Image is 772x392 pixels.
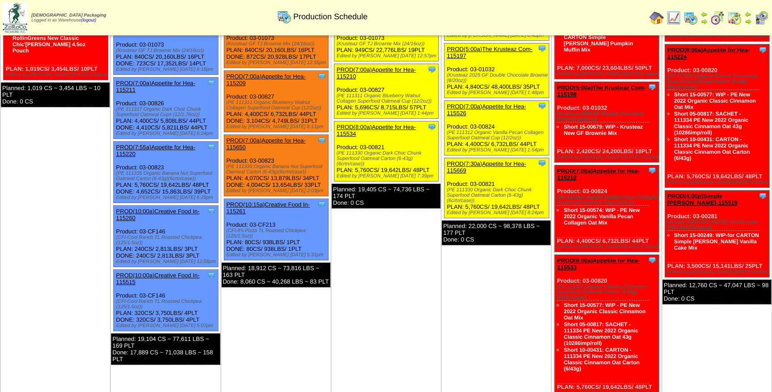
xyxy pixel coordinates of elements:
[226,188,328,194] div: Edited by [PERSON_NAME] [DATE] 2:03pm
[337,93,439,104] div: (PE 111311 Organic Blueberry Walnut Collagen Superfood Oatmeal Cup (12/2oz))
[667,180,769,185] div: Edited by [PERSON_NAME] [DATE] 9:53pm
[744,18,751,25] img: arrowright.gif
[116,80,195,93] a: PROD(7:00a)Appetite for Hea-115211
[563,207,640,226] a: Short 15-00574: WIP - PE New 2022 Organic Vanilla Pecan Collagen Oat Mix
[662,280,771,304] div: Planned: 12,760 CS ~ 47,047 LBS ~ 98 PLT Done: 0 CS
[207,271,216,280] img: Tooltip
[563,28,633,53] a: Short 15-00244: WIP-for CARTON Simple [PERSON_NAME] Pumpkin Muffin Mix
[666,11,681,25] img: line_graph.gif
[557,155,659,160] div: Edited by [PERSON_NAME] [DATE] 6:51pm
[674,136,750,161] a: Short 10-00431: CARTON - 111334 PE New 2022 Organic Classic Cinnamon Oat Carton (6/43g)
[114,78,218,139] div: Product: 03-00826 PLAN: 4,400CS / 5,808LBS / 44PLT DONE: 4,410CS / 5,821LBS / 44PLT
[557,244,659,250] div: Edited by [PERSON_NAME] [DATE] 6:51pm
[114,270,218,331] div: Product: 03-CF146 PLAN: 320CS / 3,750LBS / 4PLT DONE: 320CS / 3,750LBS / 4PLT
[222,263,330,287] div: Planned: 18,912 CS ~ 73,816 LBS ~ 163 PLT Done: 8,060 CS ~ 40,268 LBS ~ 83 PLT
[116,323,218,328] div: Edited by [PERSON_NAME] [DATE] 5:07pm
[667,269,769,275] div: Edited by [PERSON_NAME] [DATE] 6:52pm
[665,44,769,188] div: Product: 03-00820 PLAN: 5,760CS / 19,642LBS / 48PLT
[226,252,328,258] div: Edited by [PERSON_NAME] [DATE] 5:31pm
[337,66,416,80] a: PROD(7:00a)Appetite for Hea-115210
[81,18,96,23] a: (logout)
[683,11,698,25] img: calendarprod.gif
[226,137,306,151] a: PROD(7:00a)Appetite for Hea-115650
[700,11,708,18] img: arrowleft.gif
[754,11,768,25] img: calendarcustomer.gif
[1,82,110,107] div: Planned: 1,019 CS ~ 3,454 LBS ~ 10 PLT Done: 0 CS
[447,147,549,153] div: Edited by [PERSON_NAME] [DATE] 1:54pm
[207,78,216,87] img: Tooltip
[648,255,657,264] img: Tooltip
[334,64,439,119] div: Product: 03-00827 PLAN: 5,696CS / 8,715LBS / 57PLT
[447,187,549,203] div: (PE 111330 Organic Dark Choc Chunk Superfood Oatmeal Carton (6-43g)(6crtn/case))
[563,321,638,346] a: Short 05-00817: SACHET - 111334 PE New 2022 Organic Classic Cinnamon Oat 43g (10286imp/roll)
[116,195,218,200] div: Edited by [PERSON_NAME] [DATE] 6:29pm
[31,13,106,23] span: Logged in as Warehouse
[447,160,526,174] a: PROD(7:30a)Appetite for Hea-115669
[674,91,756,110] a: Short 15-00577: WIP - PE New 2022 Organic Classic Cinnamon Oat Mix
[226,60,328,65] div: Edited by [PERSON_NAME] [DATE] 12:55pm
[447,90,549,95] div: Edited by [PERSON_NAME] [DATE] 1:48pm
[427,65,436,74] img: Tooltip
[6,72,108,78] div: Edited by [PERSON_NAME] [DATE] 3:54pm
[337,124,416,137] a: PROD(8:00a)Appetite for Hea-115534
[226,228,328,239] div: (CFI-It's Pizza TL Roasted Chickpea (125/1.5oz))
[447,210,549,215] div: Edited by [PERSON_NAME] [DATE] 8:24pm
[114,206,218,267] div: Product: 03-CF146 PLAN: 240CS / 2,813LBS / 3PLT DONE: 240CS / 2,813LBS / 3PLT
[557,284,659,300] div: (PE 111334 Organic Classic Cinnamon Superfood Oatmeal Carton (6-43g)(6crtn/case))
[116,171,218,181] div: (PE 111335 Organic Banana Nut Superfood Oatmeal Carton (6-43g)(6crtn/case))
[537,44,546,53] img: Tooltip
[3,3,27,33] img: zoroco-logo-small.webp
[427,122,436,131] img: Tooltip
[674,111,748,136] a: Short 05-00817: SACHET - 111334 PE New 2022 Organic Classic Cinnamon Oat 43g (10286imp/roll)
[537,101,546,110] img: Tooltip
[447,130,549,141] div: (PE 111312 Organic Vanilla Pecan Collagen Superfood Oatmeal Cup (12/2oz))
[116,131,218,136] div: Edited by [PERSON_NAME] [DATE] 6:24pm
[667,220,769,230] div: (Simple [PERSON_NAME] Vanilla Cake (6/11.5oz Cartons))
[116,299,218,310] div: (CFI-Cool Ranch TL Roasted Chickpea (125/1.5oz))
[116,144,195,157] a: PROD(7:55a)Appetite for Hea-115220
[116,48,218,53] div: (Krusteaz GF TJ Brownie Mix (24/16oz))
[114,142,218,203] div: Product: 03-00823 PLAN: 5,760CS / 19,642LBS / 48PLT DONE: 4,652CS / 15,863LBS / 39PLT
[554,82,659,162] div: Product: 03-01032 PLAN: 2,420CS / 24,200LBS / 18PLT
[447,46,532,59] a: PROD(5:00a)The Krusteaz Com-115197
[317,136,326,145] img: Tooltip
[444,100,549,155] div: Product: 03-00824 PLAN: 4,400CS / 6,732LBS / 44PLT
[337,111,439,116] div: Edited by [PERSON_NAME] [DATE] 1:44pm
[226,100,328,111] div: (PE 111311 Organic Blueberry Walnut Collagen Superfood Oatmeal Cup (12/2oz))
[648,166,657,175] img: Tooltip
[207,207,216,215] img: Tooltip
[226,73,306,86] a: PROD(7:00a)Appetite for Hea-115209
[111,333,220,365] div: Planned: 19,104 CS ~ 77,611 LBS ~ 169 PLT Done: 17,889 CS ~ 71,038 LBS ~ 158 PLT
[649,11,664,25] img: home.gif
[674,232,759,251] a: Short 15-00249: WIP-for CARTON Simple [PERSON_NAME] Vanilla Cake Mix
[224,71,328,132] div: Product: 03-00827 PLAN: 4,400CS / 6,732LBS / 44PLT DONE: 3,104CS / 4,749LBS / 31PLT
[563,124,643,136] a: Short 15-00679: WIP - Krusteaz New GF Brownie Mix
[226,201,310,215] a: PROD(10:15a)Creative Food In-115261
[337,41,439,47] div: (Krusteaz GF TJ Brownie Mix (24/16oz))
[116,259,218,264] div: Edited by [PERSON_NAME] [DATE] 12:56pm
[317,72,326,81] img: Tooltip
[444,43,549,98] div: Product: 03-01032 PLAN: 4,840CS / 48,400LBS / 35PLT
[337,151,439,167] div: (PE 111330 Organic Dark Choc Chunk Superfood Oatmeal Carton (6-43g)(6crtn/case))
[744,11,751,18] img: arrowleft.gif
[116,107,218,117] div: (PE 111317 Organic Dark Choc Chunk Superfood Oatmeal Cups (12/1.76oz))
[665,190,769,277] div: Product: 03-00281 PLAN: 3,500CS / 15,141LBS / 25PLT
[224,199,328,260] div: Product: 03-CF213 PLAN: 80CS / 938LBS / 1PLT DONE: 80CS / 938LBS / 1PLT
[667,73,769,90] div: (PE 111334 Organic Classic Cinnamon Superfood Oatmeal Carton (6-43g)(6crtn/case))
[444,158,549,218] div: Product: 03-00821 PLAN: 5,760CS / 19,642LBS / 48PLT
[667,47,750,60] a: PROD(8:00a)Appetite for Hea-115224
[447,73,549,83] div: (Krusteaz 2025 GF Double Chocolate Brownie (8/20oz))
[317,200,326,209] img: Tooltip
[700,18,708,25] img: arrowright.gif
[224,12,328,68] div: Product: 03-01073 PLAN: 840CS / 20,160LBS / 16PLT DONE: 872CS / 20,928LBS / 17PLT
[554,165,659,252] div: Product: 03-00824 PLAN: 4,400CS / 6,732LBS / 44PLT
[332,184,440,208] div: Planned: 19,405 CS ~ 74,736 LBS ~ 174 PLT Done: 0 CS
[667,193,738,206] a: PROD(4:00p)Simple [PERSON_NAME]-115519
[557,257,639,271] a: PROD(8:00a)Appetite for Hea-115533
[116,235,218,246] div: (CFI-Cool Ranch TL Roasted Chickpea (125/1.5oz))
[563,347,639,372] a: Short 10-00431: CARTON - 111334 PE New 2022 Organic Classic Cinnamon Oat Carton (6/43g)
[710,11,725,25] img: calendarblend.gif
[114,19,218,75] div: Product: 03-01073 PLAN: 840CS / 20,160LBS / 16PLT DONE: 723CS / 17,352LBS / 14PLT
[277,9,291,24] img: calendarprod.gif
[116,67,218,72] div: Edited by [PERSON_NAME] [DATE] 6:18pm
